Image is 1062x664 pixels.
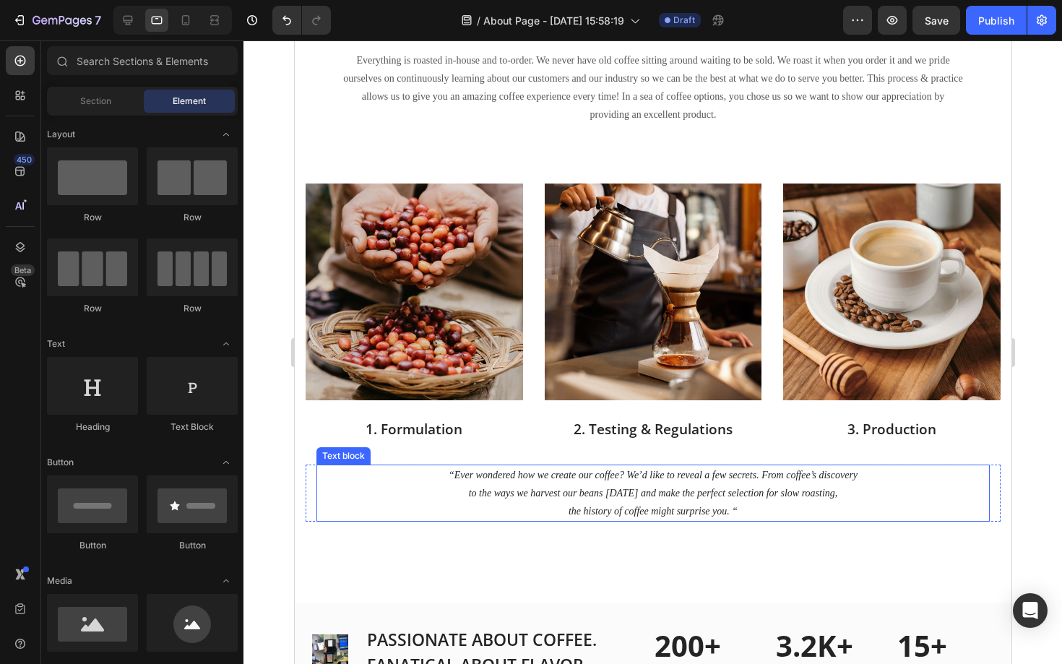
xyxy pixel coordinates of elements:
[47,456,74,469] span: Button
[978,13,1014,28] div: Publish
[17,594,53,630] img: Alt Image
[483,13,624,28] span: About Page - [DATE] 15:58:19
[912,6,960,35] button: Save
[673,14,695,27] span: Draft
[272,6,331,35] div: Undo/Redo
[477,13,480,28] span: /
[360,587,455,624] p: 200+
[47,337,65,350] span: Text
[215,123,238,146] span: Toggle open
[147,421,238,434] div: Text Block
[490,379,704,400] p: 3. Production
[1013,593,1048,628] div: Open Intercom Messenger
[14,154,35,165] div: 450
[47,421,138,434] div: Heading
[481,587,577,624] p: 3.2K+
[154,429,563,440] i: “Ever wondered how we create our coffee? We’d like to reveal a few secrets. From coffee’s discovery
[47,128,75,141] span: Layout
[95,12,101,29] p: 7
[295,40,1011,664] iframe: Design area
[25,409,73,422] div: Text block
[47,574,72,587] span: Media
[147,211,238,224] div: Row
[925,14,949,27] span: Save
[215,332,238,355] span: Toggle open
[488,143,706,361] img: Alt Image
[274,465,443,476] i: the history of coffee might surprise you. “
[966,6,1027,35] button: Publish
[147,539,238,552] div: Button
[174,447,543,458] i: to the ways we harvest our beans [DATE] and make the perfect selection for slow roasting,
[147,302,238,315] div: Row
[47,539,138,552] div: Button
[215,569,238,592] span: Toggle open
[6,6,108,35] button: 7
[80,95,111,108] span: Section
[603,587,698,624] p: 15+
[47,302,138,315] div: Row
[11,264,35,276] div: Beta
[215,451,238,474] span: Toggle open
[47,211,138,224] div: Row
[72,587,302,637] p: PASSIONATE ABOUT COFFEE. FANATICAL ABOUT FLAVOR.
[47,46,238,75] input: Search Sections & Elements
[173,95,206,108] span: Element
